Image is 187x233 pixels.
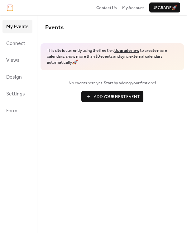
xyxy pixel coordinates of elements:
[2,36,32,50] a: Connect
[6,106,17,116] span: Form
[7,4,13,11] img: logo
[6,72,22,82] span: Design
[2,104,32,118] a: Form
[6,89,25,99] span: Settings
[45,22,64,33] span: Events
[152,5,177,11] span: Upgrade 🚀
[149,2,180,12] button: Upgrade🚀
[2,20,32,33] a: My Events
[96,4,117,11] a: Contact Us
[6,39,25,49] span: Connect
[45,91,179,102] a: Add Your First Event
[6,22,29,32] span: My Events
[114,46,139,55] a: Upgrade now
[122,4,144,11] a: My Account
[2,70,32,84] a: Design
[6,56,20,66] span: Views
[45,80,179,86] span: No events here yet. Start by adding your first one!
[47,48,178,66] span: This site is currently using the free tier. to create more calendars, show more than 10 events an...
[81,91,143,102] button: Add Your First Event
[122,5,144,11] span: My Account
[96,5,117,11] span: Contact Us
[2,53,32,67] a: Views
[2,87,32,101] a: Settings
[94,94,140,100] span: Add Your First Event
